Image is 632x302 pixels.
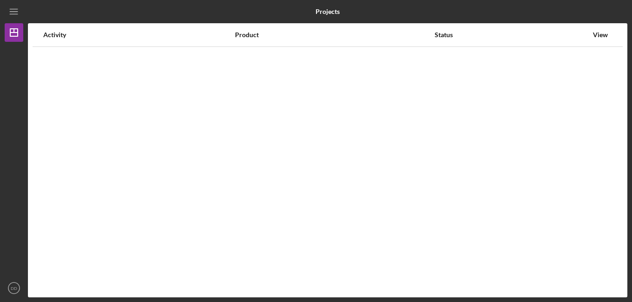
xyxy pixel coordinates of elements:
[435,31,588,39] div: Status
[235,31,433,39] div: Product
[589,31,612,39] div: View
[11,286,17,291] text: DD
[5,279,23,297] button: DD
[316,8,340,15] b: Projects
[43,31,234,39] div: Activity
